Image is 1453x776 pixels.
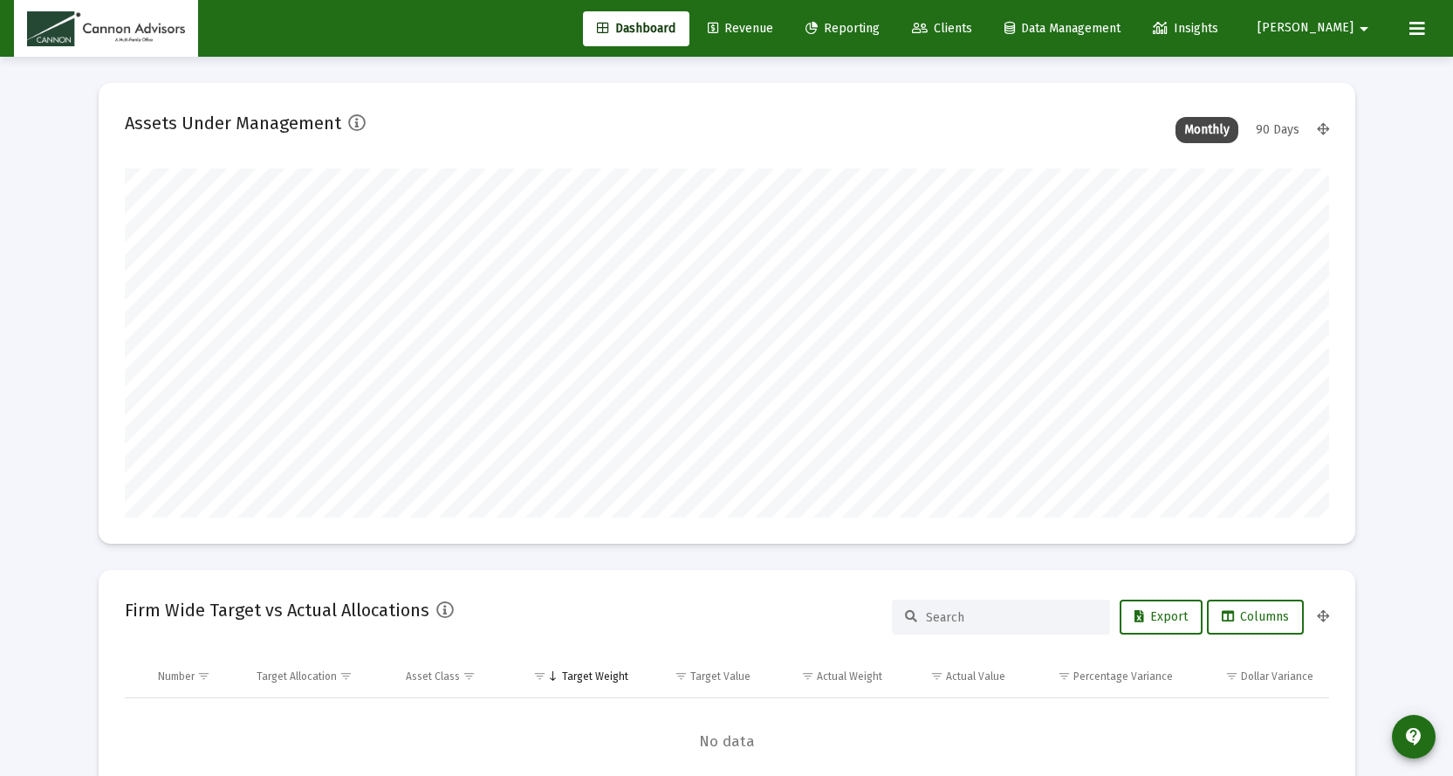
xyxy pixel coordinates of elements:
span: Show filter options for column 'Dollar Variance' [1225,670,1238,683]
td: Column Target Value [641,656,764,697]
span: Show filter options for column 'Percentage Variance' [1058,670,1071,683]
td: Column Target Weight [510,656,641,697]
img: Dashboard [27,11,185,46]
a: Data Management [990,11,1134,46]
span: Show filter options for column 'Number' [197,670,210,683]
div: 90 Days [1247,117,1308,143]
span: Show filter options for column 'Target Value' [675,670,688,683]
span: Revenue [708,21,773,36]
td: Column Dollar Variance [1185,656,1328,697]
span: Insights [1153,21,1218,36]
span: Show filter options for column 'Asset Class' [463,670,476,683]
mat-icon: contact_support [1403,726,1424,747]
mat-icon: arrow_drop_down [1354,11,1374,46]
span: Dashboard [597,21,675,36]
div: Number [158,670,195,683]
div: Asset Class [406,670,460,683]
span: [PERSON_NAME] [1258,21,1354,36]
div: Target Allocation [257,670,337,683]
td: Column Actual Value [894,656,1018,697]
td: Column Actual Weight [763,656,894,697]
h2: Firm Wide Target vs Actual Allocations [125,596,429,624]
button: Columns [1207,600,1304,635]
h2: Assets Under Management [125,109,341,137]
div: Monthly [1175,117,1238,143]
span: Show filter options for column 'Actual Value' [930,670,943,683]
span: Show filter options for column 'Actual Weight' [801,670,814,683]
div: Actual Value [946,670,1005,683]
span: Show filter options for column 'Target Allocation' [339,670,353,683]
a: Insights [1139,11,1232,46]
button: [PERSON_NAME] [1237,10,1395,45]
td: Column Target Allocation [244,656,394,697]
span: Data Management [1004,21,1121,36]
div: Dollar Variance [1241,670,1313,683]
a: Reporting [792,11,894,46]
a: Revenue [694,11,787,46]
span: Export [1134,609,1188,624]
span: No data [125,732,1329,752]
span: Columns [1222,609,1289,624]
td: Column Number [146,656,245,697]
span: Show filter options for column 'Target Weight' [533,670,546,683]
div: Actual Weight [817,670,882,683]
div: Target Weight [562,670,628,683]
td: Column Asset Class [394,656,510,697]
span: Clients [912,21,972,36]
span: Reporting [805,21,880,36]
div: Target Value [690,670,750,683]
input: Search [926,610,1097,625]
a: Dashboard [583,11,689,46]
td: Column Percentage Variance [1018,656,1185,697]
button: Export [1120,600,1203,635]
div: Percentage Variance [1073,670,1173,683]
a: Clients [898,11,986,46]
